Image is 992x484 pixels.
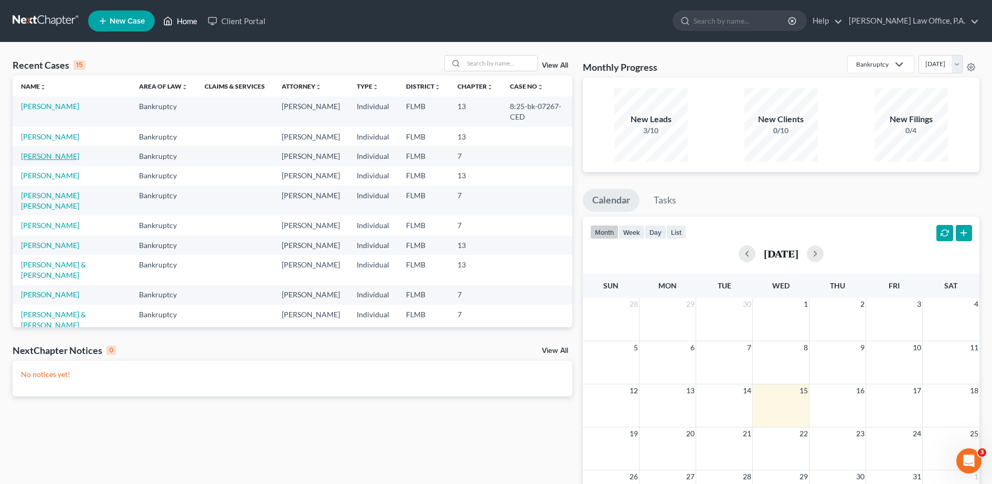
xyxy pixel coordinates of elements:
td: Individual [348,96,398,126]
td: Individual [348,186,398,216]
div: New Filings [874,113,948,125]
td: Bankruptcy [131,186,196,216]
span: 23 [855,427,866,440]
td: 13 [449,127,502,146]
td: Individual [348,146,398,166]
td: Bankruptcy [131,255,196,285]
td: FLMB [398,186,449,216]
button: week [618,225,645,239]
a: Case Nounfold_more [510,82,543,90]
span: 30 [855,470,866,483]
a: [PERSON_NAME] [21,171,79,180]
span: 27 [685,470,696,483]
span: Sat [944,281,957,290]
span: 28 [742,470,752,483]
td: Individual [348,166,398,186]
td: [PERSON_NAME] [273,235,348,255]
span: 13 [685,384,696,397]
td: 7 [449,305,502,335]
td: 7 [449,285,502,305]
span: 25 [969,427,979,440]
span: 6 [689,341,696,354]
td: [PERSON_NAME] [273,285,348,305]
a: Districtunfold_more [406,82,441,90]
td: Bankruptcy [131,166,196,186]
a: Area of Lawunfold_more [139,82,188,90]
span: New Case [110,17,145,25]
td: [PERSON_NAME] [273,186,348,216]
td: Individual [348,305,398,335]
span: 12 [628,384,639,397]
td: Bankruptcy [131,96,196,126]
td: FLMB [398,146,449,166]
div: 3/10 [614,125,688,136]
i: unfold_more [40,84,46,90]
button: day [645,225,666,239]
i: unfold_more [372,84,379,90]
span: 1 [803,298,809,310]
a: Home [158,12,202,30]
span: 4 [973,298,979,310]
span: 24 [912,427,922,440]
a: [PERSON_NAME] & [PERSON_NAME] [21,310,86,329]
span: 29 [798,470,809,483]
span: 3 [916,298,922,310]
td: [PERSON_NAME] [273,96,348,126]
td: [PERSON_NAME] [273,216,348,235]
span: Wed [772,281,790,290]
div: 0/4 [874,125,948,136]
button: month [590,225,618,239]
td: FLMB [398,285,449,305]
td: Bankruptcy [131,146,196,166]
a: Calendar [583,189,639,212]
a: [PERSON_NAME] Law Office, P.A. [844,12,979,30]
span: 26 [628,470,639,483]
span: 8 [803,341,809,354]
i: unfold_more [182,84,188,90]
span: 11 [969,341,979,354]
span: 22 [798,427,809,440]
span: 30 [742,298,752,310]
span: 16 [855,384,866,397]
i: unfold_more [537,84,543,90]
td: [PERSON_NAME] [273,127,348,146]
td: FLMB [398,305,449,335]
a: Nameunfold_more [21,82,46,90]
h2: [DATE] [764,248,798,259]
span: Mon [658,281,677,290]
h3: Monthly Progress [583,61,657,73]
div: Bankruptcy [856,60,889,69]
div: Recent Cases [13,59,86,71]
td: Bankruptcy [131,305,196,335]
a: Help [807,12,842,30]
td: Individual [348,285,398,305]
span: Fri [889,281,900,290]
td: 13 [449,96,502,126]
span: 28 [628,298,639,310]
a: [PERSON_NAME] [21,290,79,299]
a: Tasks [644,189,686,212]
i: unfold_more [487,84,493,90]
td: Individual [348,255,398,285]
div: 0/10 [744,125,818,136]
span: 20 [685,427,696,440]
td: FLMB [398,255,449,285]
td: 7 [449,186,502,216]
span: 3 [978,448,986,457]
input: Search by name... [694,11,790,30]
div: New Clients [744,113,818,125]
p: No notices yet! [21,369,564,380]
span: Thu [830,281,845,290]
a: [PERSON_NAME] [21,152,79,160]
td: 13 [449,166,502,186]
span: 1 [973,470,979,483]
td: 13 [449,255,502,285]
td: FLMB [398,216,449,235]
td: FLMB [398,166,449,186]
a: View All [542,62,568,69]
td: 7 [449,146,502,166]
span: Tue [718,281,731,290]
td: Individual [348,216,398,235]
span: 17 [912,384,922,397]
a: [PERSON_NAME] [PERSON_NAME] [21,191,79,210]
